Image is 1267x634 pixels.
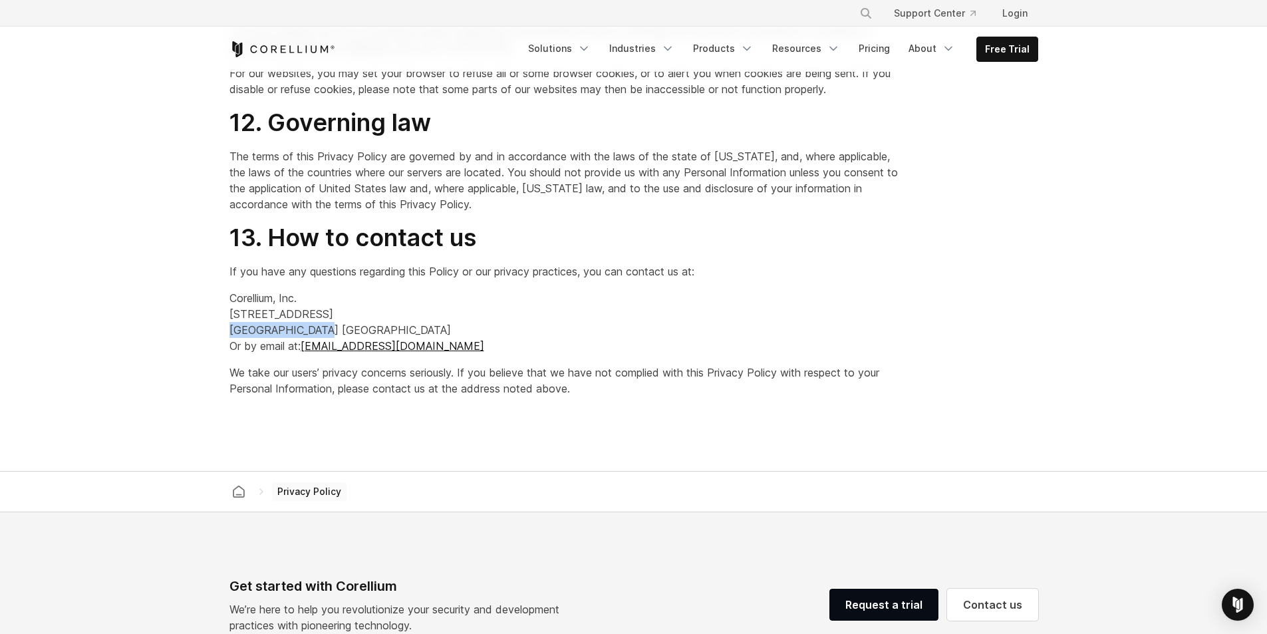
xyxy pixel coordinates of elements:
a: About [901,37,963,61]
a: Free Trial [977,37,1038,61]
div: Open Intercom Messenger [1222,589,1254,621]
a: Industries [601,37,682,61]
a: Corellium Home [229,41,335,57]
a: Products [685,37,762,61]
div: Navigation Menu [843,1,1038,25]
p: We’re here to help you revolutionize your security and development practices with pioneering tech... [229,601,570,633]
div: Get started with Corellium [229,576,570,596]
a: Solutions [520,37,599,61]
p: Corellium, Inc. [STREET_ADDRESS] [GEOGRAPHIC_DATA] [GEOGRAPHIC_DATA] Or by email at: [229,290,899,354]
a: Support Center [883,1,986,25]
a: Request a trial [829,589,938,621]
h2: 12. Governing law [229,108,899,138]
a: Resources [764,37,848,61]
p: If you have any questions regarding this Policy or our privacy practices, you can contact us at: [229,263,899,279]
button: Search [854,1,878,25]
p: The terms of this Privacy Policy are governed by and in accordance with the laws of the state of ... [229,148,899,212]
a: Corellium home [227,482,251,501]
p: For our websites, you may set your browser to refuse all or some browser cookies, or to alert you... [229,65,899,97]
span: Privacy Policy [272,482,347,501]
a: Pricing [851,37,898,61]
h2: 13. How to contact us [229,223,899,253]
a: Contact us [947,589,1038,621]
a: Login [992,1,1038,25]
div: Navigation Menu [520,37,1038,62]
p: We take our users’ privacy concerns seriously. If you believe that we have not complied with this... [229,365,899,396]
a: [EMAIL_ADDRESS][DOMAIN_NAME] [301,339,484,353]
